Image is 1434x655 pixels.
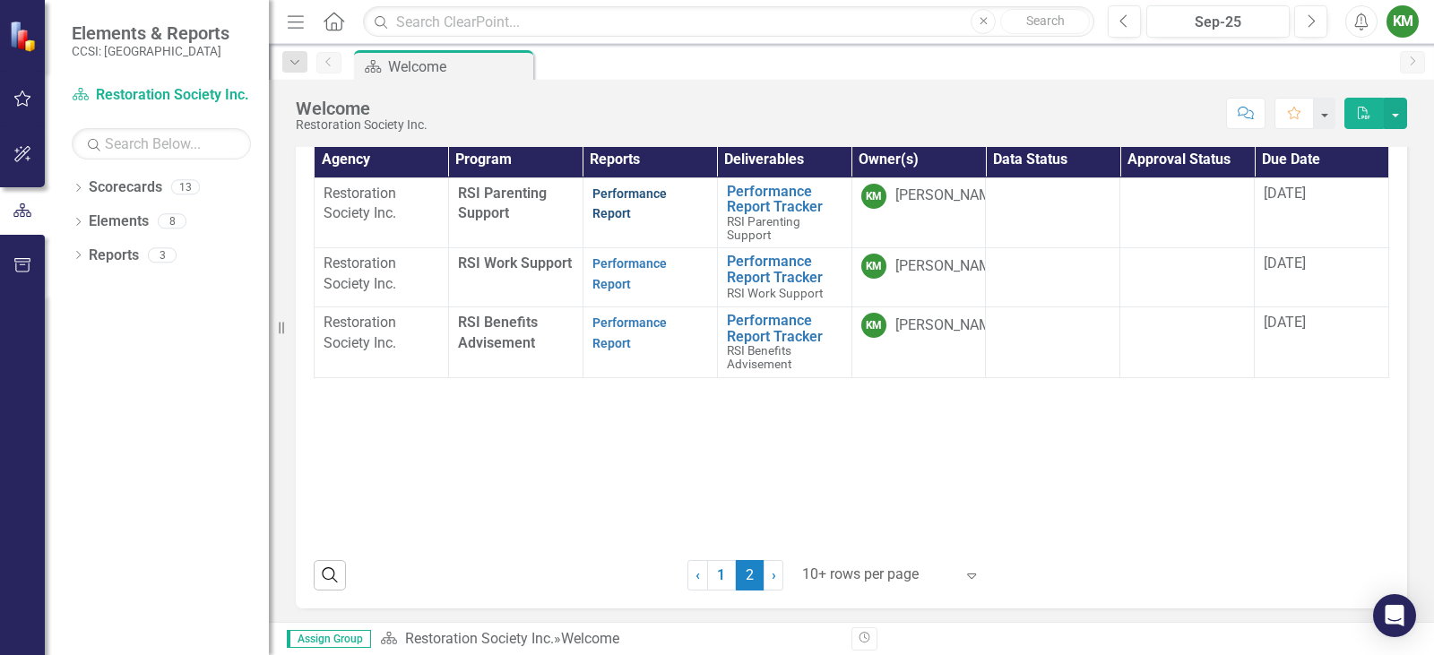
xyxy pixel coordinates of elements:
[1373,594,1416,637] div: Open Intercom Messenger
[592,256,667,291] a: Performance Report
[324,254,439,295] p: Restoration Society Inc.
[324,313,439,354] p: Restoration Society Inc.
[1386,5,1419,38] button: KM
[727,184,842,215] a: Performance Report Tracker
[727,214,800,242] span: RSI Parenting Support
[287,630,371,648] span: Assign Group
[72,85,251,106] a: Restoration Society Inc.
[296,99,428,118] div: Welcome
[727,254,842,285] a: Performance Report Tracker
[1264,314,1306,331] span: [DATE]
[1153,12,1283,33] div: Sep-25
[405,630,554,647] a: Restoration Society Inc.
[324,184,439,225] p: Restoration Society Inc.
[1146,5,1290,38] button: Sep-25
[986,248,1120,307] td: Double-Click to Edit
[380,629,838,650] div: »
[72,22,229,44] span: Elements & Reports
[148,247,177,263] div: 3
[561,630,619,647] div: Welcome
[717,248,851,307] td: Double-Click to Edit Right Click for Context Menu
[895,256,1003,277] div: [PERSON_NAME]
[296,118,428,132] div: Restoration Society Inc.
[727,343,791,371] span: ​RSI Benefits Advisement
[895,185,1003,206] div: [PERSON_NAME]
[895,315,1003,336] div: [PERSON_NAME]
[1026,13,1065,28] span: Search
[727,313,842,344] a: Performance Report Tracker
[89,211,149,232] a: Elements
[695,566,700,583] span: ‹
[727,286,823,300] span: RSI Work Support
[717,177,851,248] td: Double-Click to Edit Right Click for Context Menu
[1000,9,1090,34] button: Search
[592,186,667,221] a: Performance Report
[861,254,886,279] div: KM
[592,315,667,350] a: Performance Report
[1264,254,1306,271] span: [DATE]
[89,246,139,266] a: Reports
[458,314,538,351] span: ​RSI Benefits Advisement
[986,177,1120,248] td: Double-Click to Edit
[707,560,736,590] a: 1
[1264,185,1306,202] span: [DATE]
[171,180,200,195] div: 13
[89,177,162,198] a: Scorecards
[1120,307,1255,378] td: Double-Click to Edit
[72,128,251,159] input: Search Below...
[72,44,229,58] small: CCSI: [GEOGRAPHIC_DATA]
[1120,177,1255,248] td: Double-Click to Edit
[717,307,851,378] td: Double-Click to Edit Right Click for Context Menu
[986,307,1120,378] td: Double-Click to Edit
[458,185,547,222] span: RSI Parenting Support
[861,313,886,338] div: KM
[8,19,41,52] img: ClearPoint Strategy
[158,214,186,229] div: 8
[363,6,1094,38] input: Search ClearPoint...
[458,254,572,271] span: RSI Work Support
[1120,248,1255,307] td: Double-Click to Edit
[772,566,776,583] span: ›
[736,560,765,590] span: 2
[861,184,886,209] div: KM
[388,56,529,78] div: Welcome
